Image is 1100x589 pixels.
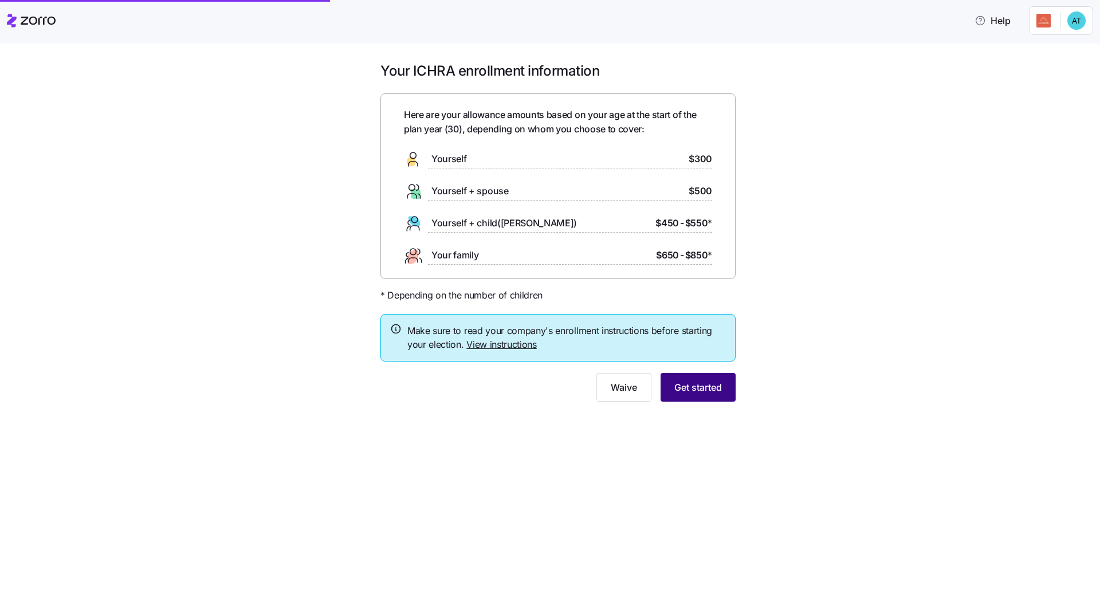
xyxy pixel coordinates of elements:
[689,152,712,166] span: $300
[661,373,736,402] button: Get started
[655,216,679,230] span: $450
[466,339,537,350] a: View instructions
[656,248,679,262] span: $650
[596,373,651,402] button: Waive
[431,216,577,230] span: Yourself + child([PERSON_NAME])
[407,324,726,352] span: Make sure to read your company's enrollment instructions before starting your election.
[431,152,466,166] span: Yourself
[431,248,478,262] span: Your family
[611,380,637,394] span: Waive
[685,248,712,262] span: $850
[431,184,509,198] span: Yourself + spouse
[1067,11,1086,30] img: 119da9b09e10e96eb69a6652d8b44c65
[674,380,722,394] span: Get started
[680,216,684,230] span: -
[689,184,712,198] span: $500
[975,14,1011,28] span: Help
[965,9,1020,32] button: Help
[380,62,736,80] h1: Your ICHRA enrollment information
[685,216,712,230] span: $550
[680,248,684,262] span: -
[404,108,712,136] span: Here are your allowance amounts based on your age at the start of the plan year ( 30 ), depending...
[1036,14,1051,28] img: Employer logo
[380,288,543,303] span: * Depending on the number of children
